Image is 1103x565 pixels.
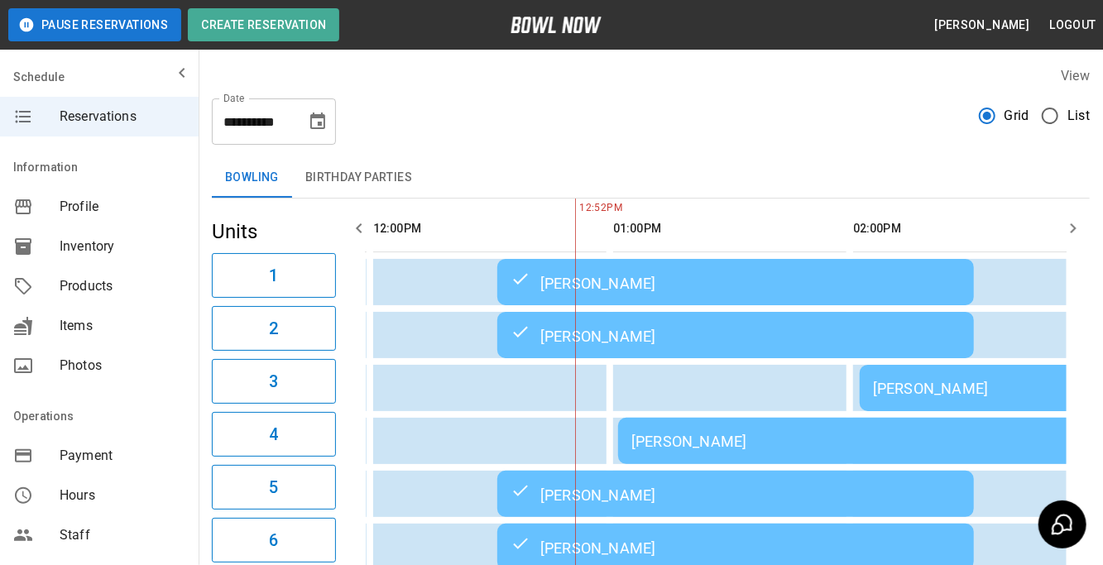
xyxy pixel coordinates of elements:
[292,158,425,198] button: Birthday Parties
[631,433,1081,450] div: [PERSON_NAME]
[269,421,278,448] h6: 4
[269,368,278,395] h6: 3
[212,218,336,245] h5: Units
[60,276,185,296] span: Products
[269,262,278,289] h6: 1
[928,10,1036,41] button: [PERSON_NAME]
[60,486,185,505] span: Hours
[511,17,602,33] img: logo
[60,107,185,127] span: Reservations
[212,518,336,563] button: 6
[60,446,185,466] span: Payment
[511,484,961,504] div: [PERSON_NAME]
[511,537,961,557] div: [PERSON_NAME]
[1061,68,1090,84] label: View
[613,205,846,252] th: 01:00PM
[212,158,1090,198] div: inventory tabs
[301,105,334,138] button: Choose date, selected date is Aug 23, 2025
[212,253,336,298] button: 1
[60,316,185,336] span: Items
[8,8,181,41] button: Pause Reservations
[1005,106,1029,126] span: Grid
[60,525,185,545] span: Staff
[60,197,185,217] span: Profile
[269,315,278,342] h6: 2
[60,237,185,256] span: Inventory
[212,158,292,198] button: Bowling
[269,527,278,553] h6: 6
[373,205,607,252] th: 12:00PM
[511,325,961,345] div: [PERSON_NAME]
[1043,10,1103,41] button: Logout
[1067,106,1090,126] span: List
[212,306,336,351] button: 2
[60,356,185,376] span: Photos
[269,474,278,500] h6: 5
[188,8,339,41] button: Create Reservation
[511,272,961,292] div: [PERSON_NAME]
[212,359,336,404] button: 3
[212,465,336,510] button: 5
[575,200,579,217] span: 12:52PM
[212,412,336,457] button: 4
